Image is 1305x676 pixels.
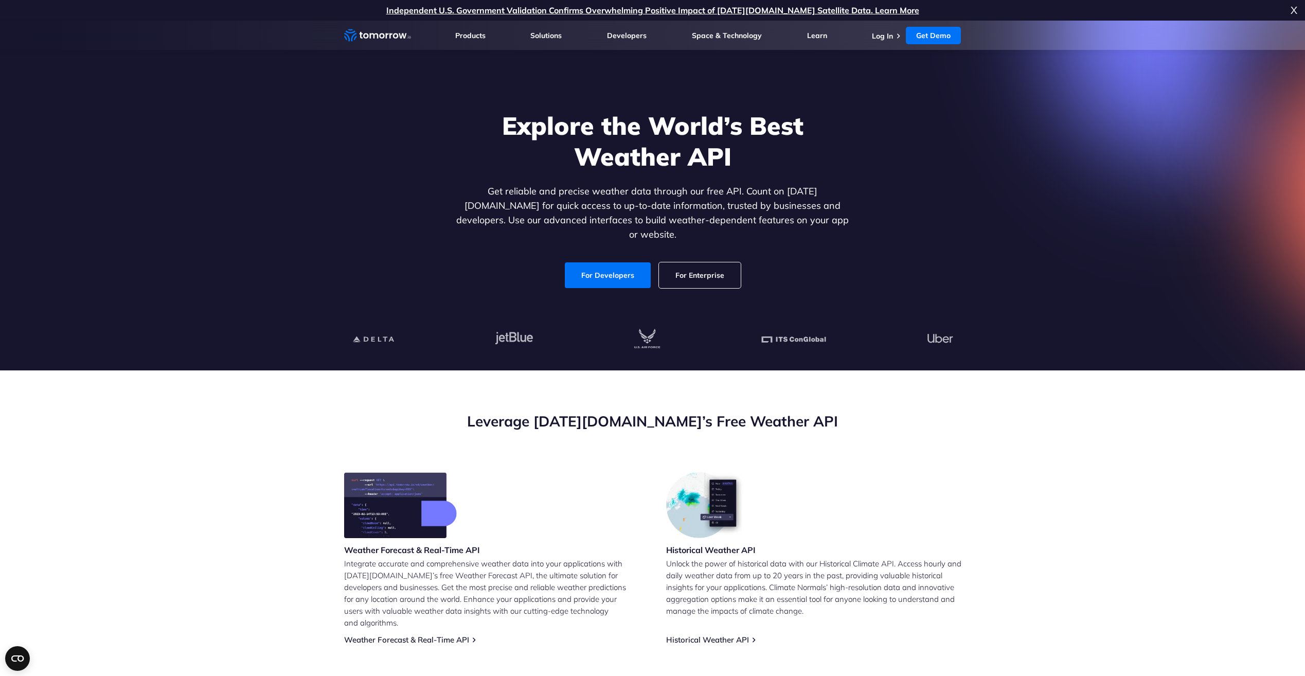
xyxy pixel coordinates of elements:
h2: Leverage [DATE][DOMAIN_NAME]’s Free Weather API [344,412,961,431]
a: Solutions [530,31,562,40]
a: Space & Technology [692,31,762,40]
p: Get reliable and precise weather data through our free API. Count on [DATE][DOMAIN_NAME] for quic... [454,184,851,242]
a: Learn [807,31,827,40]
a: Weather Forecast & Real-Time API [344,635,469,645]
h3: Weather Forecast & Real-Time API [344,544,480,556]
h1: Explore the World’s Best Weather API [454,110,851,172]
a: Independent U.S. Government Validation Confirms Overwhelming Positive Impact of [DATE][DOMAIN_NAM... [386,5,919,15]
a: Developers [607,31,647,40]
a: Historical Weather API [666,635,749,645]
a: Log In [872,31,893,41]
a: For Enterprise [659,262,741,288]
a: For Developers [565,262,651,288]
p: Unlock the power of historical data with our Historical Climate API. Access hourly and daily weat... [666,558,961,617]
a: Products [455,31,486,40]
a: Home link [344,28,411,43]
h3: Historical Weather API [666,544,756,556]
p: Integrate accurate and comprehensive weather data into your applications with [DATE][DOMAIN_NAME]... [344,558,639,629]
button: Open CMP widget [5,646,30,671]
a: Get Demo [906,27,961,44]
